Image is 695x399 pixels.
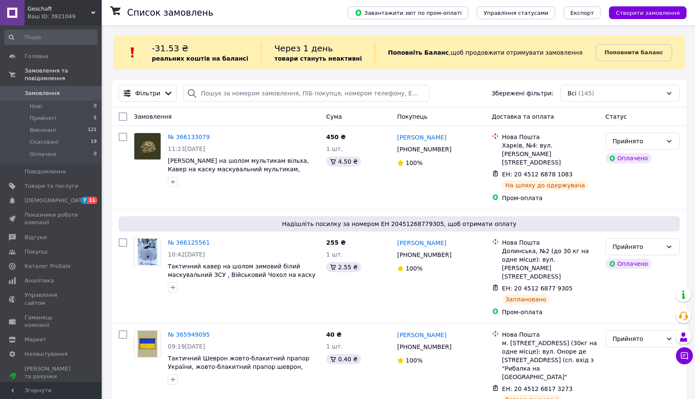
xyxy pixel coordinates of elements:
[406,159,423,166] span: 100%
[397,113,427,120] span: Покупець
[88,197,97,204] span: 11
[168,239,210,246] a: № 366125561
[30,138,58,146] span: Скасовані
[596,44,672,61] a: Поповнити баланс
[326,239,346,246] span: 255 ₴
[28,13,102,20] div: Ваш ID: 3921049
[168,331,210,338] a: № 365949095
[138,331,158,357] img: Фото товару
[25,365,78,388] span: [PERSON_NAME] та рахунки
[502,339,599,381] div: м. [STREET_ADDRESS] (30кг на одне місце): вул. Оноре де [STREET_ADDRESS] (сп. вхід з "Рибалка на ...
[326,134,346,140] span: 450 ₴
[502,285,573,292] span: ЕН: 20 4512 6877 9305
[477,6,555,19] button: Управління статусами
[122,220,676,228] span: Надішліть посилку за номером ЕН 20451268779305, щоб отримати оплату
[355,9,461,17] span: Завантажити звіт по пром-оплаті
[30,126,56,134] span: Виконані
[502,294,550,304] div: Заплановано
[30,114,56,122] span: Прийняті
[326,145,343,152] span: 1 шт.
[375,42,595,63] div: , щоб продовжити отримувати замовлення
[502,141,599,167] div: Харків, №4: вул. [PERSON_NAME][STREET_ADDRESS]
[94,103,97,110] span: 0
[600,9,687,16] a: Створити замовлення
[91,138,97,146] span: 19
[326,156,361,167] div: 4.50 ₴
[134,133,161,159] img: Фото товару
[502,180,589,190] div: На шляху до одержувача
[168,263,316,287] a: Тактичний кавер на шолом зимовий білий маскувальний ЗСУ , Військовий Чохол на каску маскувальний ...
[25,182,78,190] span: Товари та послуги
[492,113,554,120] span: Доставка та оплата
[606,259,651,269] div: Оплачено
[348,6,468,19] button: Завантажити звіт по пром-оплаті
[134,133,161,160] a: Фото товару
[25,277,54,285] span: Аналітика
[613,334,662,343] div: Прийнято
[138,239,158,265] img: Фото товару
[25,336,46,343] span: Маркет
[4,30,97,45] input: Пошук
[613,242,662,251] div: Прийнято
[25,197,87,204] span: [DEMOGRAPHIC_DATA]
[25,248,47,256] span: Покупці
[609,6,687,19] button: Створити замовлення
[134,113,172,120] span: Замовлення
[326,354,361,364] div: 0.40 ₴
[94,114,97,122] span: 5
[28,5,91,13] span: Geschaft
[502,238,599,247] div: Нова Пошта
[492,89,553,98] span: Збережені фільтри:
[25,168,66,176] span: Повідомлення
[127,8,213,18] h1: Список замовлень
[397,133,446,142] a: [PERSON_NAME]
[25,211,78,226] span: Показники роботи компанії
[570,10,594,16] span: Експорт
[25,291,78,307] span: Управління сайтом
[502,385,573,392] span: ЕН: 20 4512 6817 3273
[326,113,342,120] span: Cума
[395,143,453,155] div: [PHONE_NUMBER]
[168,157,309,181] a: [PERSON_NAME] на шолом мультикам вільха, Кавер на каску маскувальний мультикам, чохол на шолом каску
[168,355,309,379] a: Тактичний Шеврон жовто-блакитний прапор України, жовто-блакитний прапор шеврон, шеврон нашивка з ...
[25,314,78,329] span: Гаманець компанії
[326,262,361,272] div: 2.55 ₴
[25,89,60,97] span: Замовлення
[88,126,97,134] span: 121
[152,55,248,62] b: реальних коштів на балансі
[25,262,70,270] span: Каталог ProSale
[25,350,68,358] span: Налаштування
[606,113,627,120] span: Статус
[30,103,42,110] span: Нові
[502,330,599,339] div: Нова Пошта
[395,341,453,353] div: [PHONE_NUMBER]
[406,357,423,364] span: 100%
[183,85,429,102] input: Пошук за номером замовлення, ПІБ покупця, номером телефону, Email, номером накладної
[168,251,205,258] span: 10:42[DATE]
[168,134,210,140] a: № 366133079
[168,343,205,350] span: 09:19[DATE]
[578,90,594,97] span: (145)
[502,133,599,141] div: Нова Пошта
[134,238,161,265] a: Фото товару
[25,53,48,60] span: Головна
[274,43,333,53] span: Через 1 день
[397,331,446,339] a: [PERSON_NAME]
[676,347,693,364] button: Чат з покупцем
[152,43,188,53] span: -31.53 ₴
[406,265,423,272] span: 100%
[94,151,97,158] span: 0
[25,234,47,241] span: Відгуки
[564,6,601,19] button: Експорт
[567,89,576,98] span: Всі
[502,308,599,316] div: Пром-оплата
[605,49,663,56] b: Поповнити баланс
[395,249,453,261] div: [PHONE_NUMBER]
[81,197,88,204] span: 7
[484,10,548,16] span: Управління статусами
[502,194,599,202] div: Пром-оплата
[502,247,599,281] div: Долинська, №2 (до 30 кг на одне місце): вул. [PERSON_NAME][STREET_ADDRESS]
[613,137,662,146] div: Прийнято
